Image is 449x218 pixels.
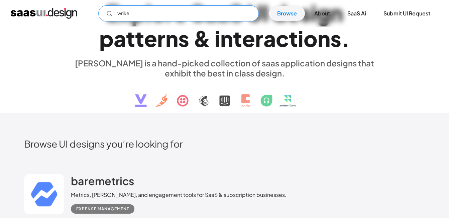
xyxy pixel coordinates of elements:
div: i [298,25,304,51]
div: a [263,25,276,51]
div: o [304,25,318,51]
a: baremetrics [71,174,134,191]
a: About [306,6,338,21]
div: e [144,25,157,51]
div: a [114,25,126,51]
a: Browse [269,6,305,21]
a: Submit UI Request [375,6,438,21]
div: t [135,25,144,51]
div: p [99,25,114,51]
input: Search UI designs you're looking for... [98,5,259,21]
h2: Browse UI designs you’re looking for [24,138,425,150]
div: s [330,25,341,51]
div: Expense Management [76,205,129,213]
div: & [193,25,211,51]
form: Email Form [98,5,259,21]
div: t [233,25,242,51]
div: r [255,25,263,51]
div: c [276,25,289,51]
div: i [215,25,220,51]
div: n [165,25,178,51]
a: SaaS Ai [339,6,374,21]
img: text, icon, saas logo [123,78,326,113]
div: n [220,25,233,51]
div: s [178,25,189,51]
a: home [11,8,77,19]
h2: baremetrics [71,174,134,187]
div: n [318,25,330,51]
div: t [126,25,135,51]
div: [PERSON_NAME] is a hand-picked collection of saas application designs that exhibit the best in cl... [71,58,378,78]
div: e [242,25,255,51]
div: . [341,25,350,51]
div: r [157,25,165,51]
div: Metrics, [PERSON_NAME], and engagement tools for SaaS & subscription businesses. [71,191,287,199]
div: t [289,25,298,51]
